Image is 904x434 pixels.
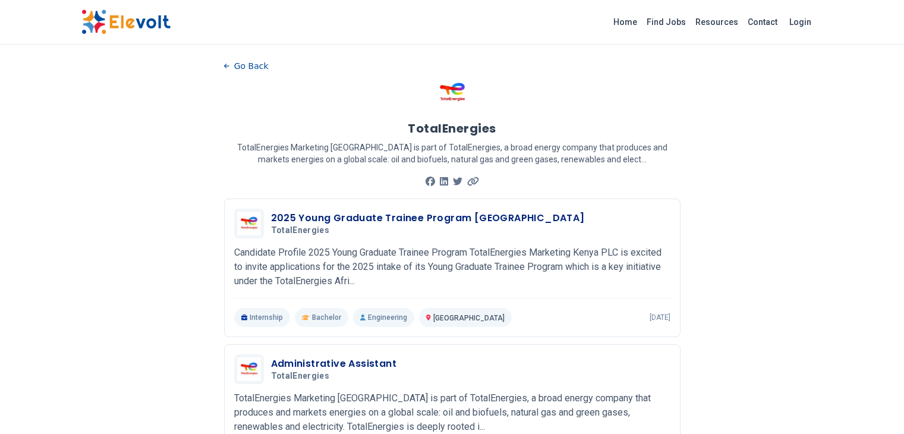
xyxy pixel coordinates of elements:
[81,10,171,34] img: Elevolt
[237,357,261,381] img: TotalEnergies
[271,211,585,225] h3: 2025 Young Graduate Trainee Program [GEOGRAPHIC_DATA]
[271,225,330,236] span: TotalEnergies
[224,141,681,165] p: TotalEnergies Marketing [GEOGRAPHIC_DATA] is part of TotalEnergies, a broad energy company that p...
[234,308,291,327] p: Internship
[743,12,782,32] a: Contact
[81,57,229,414] iframe: Advertisement
[271,357,397,371] h3: Administrative Assistant
[224,57,269,75] button: Go Back
[234,246,670,288] p: Candidate Profile 2025 Young Graduate Trainee Program TotalEnergies Marketing Kenya PLC is excite...
[782,10,818,34] a: Login
[234,209,670,327] a: TotalEnergies2025 Young Graduate Trainee Program [GEOGRAPHIC_DATA]TotalEnergiesCandidate Profile ...
[650,313,670,322] p: [DATE]
[845,377,904,434] iframe: Chat Widget
[408,120,496,137] h1: TotalEnergies
[234,391,670,434] p: TotalEnergies Marketing [GEOGRAPHIC_DATA] is part of TotalEnergies, a broad energy company that p...
[237,212,261,235] img: TotalEnergies
[691,12,743,32] a: Resources
[353,308,414,327] p: Engineering
[700,57,847,414] iframe: Advertisement
[434,75,470,111] img: TotalEnergies
[271,371,330,382] span: TotalEnergies
[433,314,505,322] span: [GEOGRAPHIC_DATA]
[642,12,691,32] a: Find Jobs
[312,313,341,322] span: Bachelor
[609,12,642,32] a: Home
